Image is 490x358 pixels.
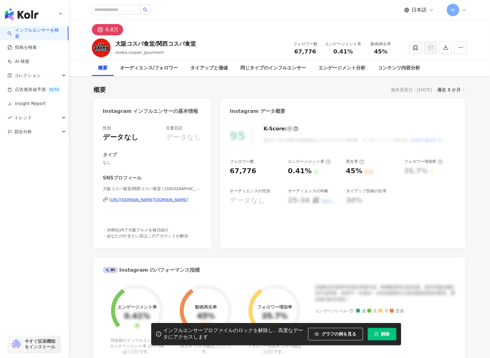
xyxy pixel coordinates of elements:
img: logo [5,8,38,21]
div: オーディエンス/フォロワー [120,64,178,72]
span: 良 [367,309,377,314]
span: 0.8% [263,350,274,354]
a: chrome extension今すぐ拡張機能をインストール [8,336,61,353]
a: 投稿を検索 [7,44,37,51]
div: エンゲージレベル : [315,309,456,314]
span: 35.5% [214,344,227,349]
div: データなし [103,133,138,142]
button: グラフの例を見る [308,328,363,340]
div: 同規模のインフルエンサーのエンゲージメント率 の平均値は です。 [110,338,165,355]
div: データなし [230,196,266,205]
a: 広告換算値予測BETA [7,87,61,93]
div: 0.41% [288,166,312,176]
div: フォロワー数 [293,41,317,47]
a: [URL][DOMAIN_NAME][DOMAIN_NAME] [103,197,202,203]
span: 今すぐ拡張機能をインストール [25,339,59,350]
div: エンゲージメント率 [117,305,157,310]
div: 過去 3 か月 [437,86,466,94]
button: 解除 [368,328,397,340]
div: 該網紅的互動率和漲粉率都不錯，唯獨觀看率比較普通，為同等級的網紅的中低等級，效果不一定會好，但仍然建議可以發包開箱類型的案型，應該會比較有成效！ [315,284,456,303]
span: ・30秒以内で大阪グルメを毎日紹介 ・あなたの行きたい店はこのアカウントが解決 [103,228,188,238]
span: なし [103,160,202,165]
span: グラフの例を見る [322,332,357,337]
div: Instagram データ概要 [230,108,286,115]
a: AI 検索 [7,58,29,65]
div: K-Score : [264,125,298,132]
span: 大阪コスパ食堂/関西コスパ食堂 | [GEOGRAPHIC_DATA]gourment [103,186,202,192]
span: osaka.cosper_gourment [115,50,164,55]
div: 動画再生率 [195,305,217,310]
span: 解除 [381,332,390,337]
span: 0.41% [333,48,353,55]
div: SNSプロフィール [103,175,142,181]
span: 0.19% [127,350,139,354]
span: 競合分析 [14,125,32,139]
div: オーディエンスの性別 [230,188,271,194]
span: search [143,8,147,12]
div: 同じタイプのインフルエンサー [240,64,306,72]
div: 67,776 [230,166,257,176]
div: データなし [166,133,202,142]
div: 6.8万 [106,25,118,34]
div: タイプ [103,152,117,158]
div: 大阪コスパ食堂/関西コスパ食堂 [115,40,196,48]
div: 同規模のインフルエンサーの再生率 の平均値は です。 [179,338,233,355]
div: 主要言語 [166,125,182,131]
span: 可 [379,309,388,314]
div: [URL][DOMAIN_NAME][DOMAIN_NAME] [109,197,188,203]
img: chrome extension [10,339,22,349]
a: searchインフルエンサーを検索 [7,27,63,39]
span: Ｍ [451,7,455,13]
span: 普通 [390,309,404,314]
div: AI [103,267,118,273]
div: エンゲージメント分析 [318,64,365,72]
a: Insight Report [7,101,46,107]
div: フォロワー増加率 [404,159,443,164]
div: 同規模のインフルエンサーのフォロワー増加率 の平均値は です。 [247,338,302,355]
span: 優 [356,309,366,314]
div: フォロワー数 [230,159,254,164]
div: コンテンツ内容分析 [378,64,420,72]
div: 45% [197,312,215,321]
div: 0.41% [124,312,150,321]
span: 67,776 [294,48,316,55]
div: 動画再生率 [369,41,393,47]
span: コレクション [14,68,41,83]
div: オーディエンスの年齢 [288,188,328,194]
div: タイアップ投稿の比率 [346,188,387,194]
button: 6.8万 [92,24,123,35]
img: KOL Avatar [92,38,111,57]
div: エンゲージメント率 [288,159,331,164]
div: 35.7% [262,312,287,321]
span: 45% [374,48,387,55]
div: 概要 [93,85,106,94]
div: 性別 [103,125,111,131]
span: 日本語 [412,7,427,13]
div: 最終更新日：[DATE] [391,87,432,92]
div: タイアップと価値 [190,64,228,72]
div: 再生率 [346,159,364,164]
span: トレンド [14,111,32,125]
div: 概要 [98,64,107,72]
div: エンゲージメント率 [325,41,362,47]
div: Instagram インフルエンサーの基本情報 [103,108,198,115]
div: 45% [346,166,362,176]
span: rise [7,116,12,120]
div: インフルエンサープロファイルのロックを解除し、高度なデータにアクセスします [163,328,305,341]
div: Instagram のパフォーマンス指標 [103,267,200,274]
div: フォロワー増加率 [257,305,292,310]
